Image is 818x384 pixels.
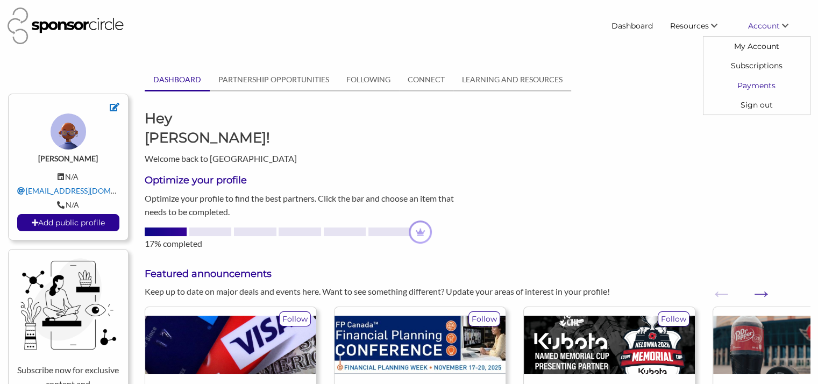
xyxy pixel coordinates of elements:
h1: Hey [PERSON_NAME]! [145,109,299,148]
a: DASHBOARD [145,69,210,90]
img: Sponsor Circle Logo [8,8,124,44]
a: CONNECT [399,69,453,90]
div: N/A [17,200,119,210]
button: Previous [710,282,721,293]
a: Subscriptions [703,56,810,75]
p: Follow [658,312,689,326]
h3: Optimize your profile [145,174,470,187]
li: Resources [661,16,739,35]
img: uw6ppibgsjh5p6pveblx.jpg [145,316,316,374]
h3: Featured announcements [145,267,810,281]
span: Resources [670,21,709,31]
button: Next [750,282,761,293]
a: Dashboard [603,16,661,35]
a: Payments [703,75,810,95]
img: dashboard-profile-progress-crown-a4ad1e52.png [409,221,432,244]
p: Follow [280,312,310,326]
div: Keep up to date on major deals and events here. Want to see something different? Update your area... [137,285,648,298]
div: Welcome back to [GEOGRAPHIC_DATA] [137,109,307,165]
a: [EMAIL_ADDRESS][DOMAIN_NAME] [17,186,152,195]
span: N/A [65,172,79,181]
img: ToyFaces_Colored_BG_8_cw6kwm [51,113,86,149]
a: Sign out [703,95,810,115]
img: bxriqkxgceorxufvcjj1.jpg [524,316,695,374]
a: FOLLOWING [338,69,399,90]
a: PARTNERSHIP OPPORTUNITIES [210,69,338,90]
strong: [PERSON_NAME] [38,154,98,163]
img: FP_Canada_FP_Canada__Announces_TD_as_Platinum_Sponsor_for_its_20.jpg [335,316,506,374]
span: Account [748,21,780,31]
a: My Account [703,37,810,56]
a: Add public profile [17,214,119,231]
p: Follow [469,312,500,326]
p: Optimize your profile to find the best partners. Click the bar and choose an item that needs to b... [145,191,470,219]
p: Add public profile [18,215,119,231]
img: dashboard-subscribe-d8af307e.png [17,258,119,350]
li: Account [739,16,810,35]
div: 17% completed [145,237,470,250]
a: LEARNING AND RESOURCES [453,69,571,90]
